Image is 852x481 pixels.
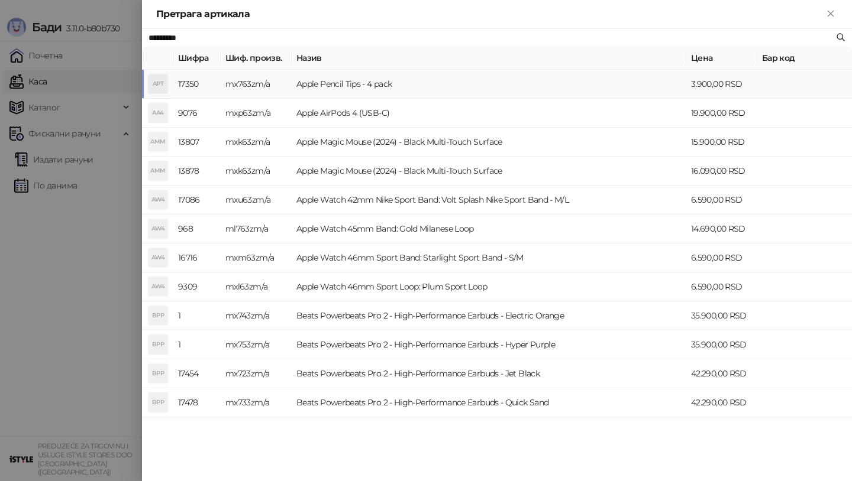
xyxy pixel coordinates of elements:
[221,47,292,70] th: Шиф. произв.
[173,330,221,359] td: 1
[149,103,167,122] div: AA4
[686,70,757,99] td: 3.900,00 RSD
[686,359,757,388] td: 42.290,00 RSD
[686,128,757,157] td: 15.900,00 RSD
[292,388,686,417] td: Beats Powerbeats Pro 2 - High-Performance Earbuds - Quick Sand
[173,301,221,330] td: 1
[686,272,757,301] td: 6.590,00 RSD
[686,186,757,214] td: 6.590,00 RSD
[173,359,221,388] td: 17454
[686,243,757,272] td: 6.590,00 RSD
[824,7,838,21] button: Close
[686,214,757,243] td: 14.690,00 RSD
[149,219,167,238] div: AW4
[686,388,757,417] td: 42.290,00 RSD
[173,70,221,99] td: 17350
[149,335,167,354] div: BPP
[149,393,167,412] div: BPP
[149,277,167,296] div: AW4
[292,47,686,70] th: Назив
[173,186,221,214] td: 17086
[149,190,167,209] div: AW4
[221,388,292,417] td: mx733zm/a
[757,47,852,70] th: Бар код
[156,7,824,21] div: Претрага артикала
[292,359,686,388] td: Beats Powerbeats Pro 2 - High-Performance Earbuds - Jet Black
[686,99,757,128] td: 19.900,00 RSD
[149,248,167,267] div: AW4
[292,214,686,243] td: Apple Watch 45mm Band: Gold Milanese Loop
[221,70,292,99] td: mx763zm/a
[173,99,221,128] td: 9076
[292,70,686,99] td: Apple Pencil Tips - 4 pack
[292,157,686,186] td: Apple Magic Mouse (2024) - Black Multi-Touch Surface
[173,214,221,243] td: 968
[686,157,757,186] td: 16.090,00 RSD
[149,364,167,383] div: BPP
[221,359,292,388] td: mx723zm/a
[221,272,292,301] td: mxl63zm/a
[173,47,221,70] th: Шифра
[221,243,292,272] td: mxm63zm/a
[292,128,686,157] td: Apple Magic Mouse (2024) - Black Multi-Touch Surface
[292,330,686,359] td: Beats Powerbeats Pro 2 - High-Performance Earbuds - Hyper Purple
[221,301,292,330] td: mx743zm/a
[149,132,167,151] div: AMM
[173,272,221,301] td: 9309
[149,306,167,325] div: BPP
[221,330,292,359] td: mx753zm/a
[221,186,292,214] td: mxu63zm/a
[292,301,686,330] td: Beats Powerbeats Pro 2 - High-Performance Earbuds - Electric Orange
[149,74,167,93] div: APT
[686,301,757,330] td: 35.900,00 RSD
[221,128,292,157] td: mxk63zm/a
[686,330,757,359] td: 35.900,00 RSD
[221,99,292,128] td: mxp63zm/a
[173,157,221,186] td: 13878
[173,243,221,272] td: 16716
[686,47,757,70] th: Цена
[173,388,221,417] td: 17478
[221,214,292,243] td: ml763zm/a
[292,272,686,301] td: Apple Watch 46mm Sport Loop: Plum Sport Loop
[292,186,686,214] td: Apple Watch 42mm Nike Sport Band: Volt Splash Nike Sport Band - M/L
[292,243,686,272] td: Apple Watch 46mm Sport Band: Starlight Sport Band - S/M
[173,128,221,157] td: 13807
[149,161,167,180] div: AMM
[292,99,686,128] td: Apple AirPods 4 (USB-C)
[221,157,292,186] td: mxk63zm/a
